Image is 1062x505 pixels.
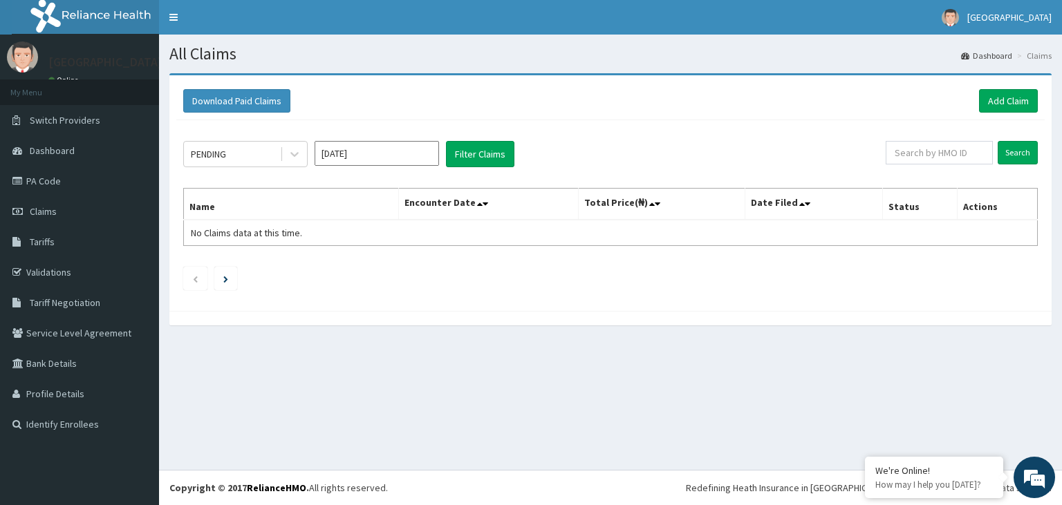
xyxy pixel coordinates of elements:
[998,141,1038,164] input: Search
[183,89,290,113] button: Download Paid Claims
[961,50,1012,61] a: Dashboard
[247,482,306,494] a: RelianceHMO
[169,482,309,494] strong: Copyright © 2017 .
[979,89,1038,113] a: Add Claim
[30,236,55,248] span: Tariffs
[159,470,1062,505] footer: All rights reserved.
[48,75,82,85] a: Online
[875,464,993,477] div: We're Online!
[315,141,439,166] input: Select Month and Year
[745,189,883,220] th: Date Filed
[1014,50,1052,61] li: Claims
[7,41,38,73] img: User Image
[30,205,57,218] span: Claims
[184,189,399,220] th: Name
[967,11,1052,23] span: [GEOGRAPHIC_DATA]
[957,189,1037,220] th: Actions
[942,9,959,26] img: User Image
[191,147,226,161] div: PENDING
[446,141,514,167] button: Filter Claims
[223,272,228,285] a: Next page
[399,189,579,220] th: Encounter Date
[30,296,100,309] span: Tariff Negotiation
[30,114,100,126] span: Switch Providers
[579,189,745,220] th: Total Price(₦)
[191,227,302,239] span: No Claims data at this time.
[883,189,957,220] th: Status
[886,141,993,164] input: Search by HMO ID
[169,45,1052,63] h1: All Claims
[48,56,162,68] p: [GEOGRAPHIC_DATA]
[686,481,1052,495] div: Redefining Heath Insurance in [GEOGRAPHIC_DATA] using Telemedicine and Data Science!
[192,272,198,285] a: Previous page
[875,479,993,490] p: How may I help you today?
[30,144,75,157] span: Dashboard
